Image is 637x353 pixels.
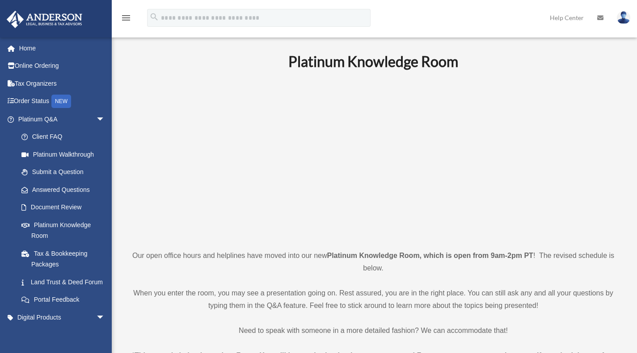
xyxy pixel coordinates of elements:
[13,181,118,199] a: Answered Questions
[96,308,114,327] span: arrow_drop_down
[51,95,71,108] div: NEW
[6,75,118,92] a: Tax Organizers
[121,12,131,23] i: menu
[13,163,118,181] a: Submit a Question
[121,16,131,23] a: menu
[13,273,118,291] a: Land Trust & Deed Forum
[288,53,458,70] b: Platinum Knowledge Room
[6,57,118,75] a: Online Ordering
[617,11,630,24] img: User Pic
[13,245,118,273] a: Tax & Bookkeeping Packages
[149,12,159,22] i: search
[6,92,118,111] a: Order StatusNEW
[13,145,118,163] a: Platinum Walkthrough
[13,128,118,146] a: Client FAQ
[327,252,533,259] strong: Platinum Knowledge Room, which is open from 9am-2pm PT
[6,308,118,326] a: Digital Productsarrow_drop_down
[13,199,118,216] a: Document Review
[13,216,114,245] a: Platinum Knowledge Room
[127,324,619,337] p: Need to speak with someone in a more detailed fashion? We can accommodate that!
[239,82,507,233] iframe: 231110_Toby_KnowledgeRoom
[127,287,619,312] p: When you enter the room, you may see a presentation going on. Rest assured, you are in the right ...
[127,249,619,274] p: Our open office hours and helplines have moved into our new ! The revised schedule is below.
[4,11,85,28] img: Anderson Advisors Platinum Portal
[96,110,114,129] span: arrow_drop_down
[6,110,118,128] a: Platinum Q&Aarrow_drop_down
[6,39,118,57] a: Home
[13,291,118,309] a: Portal Feedback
